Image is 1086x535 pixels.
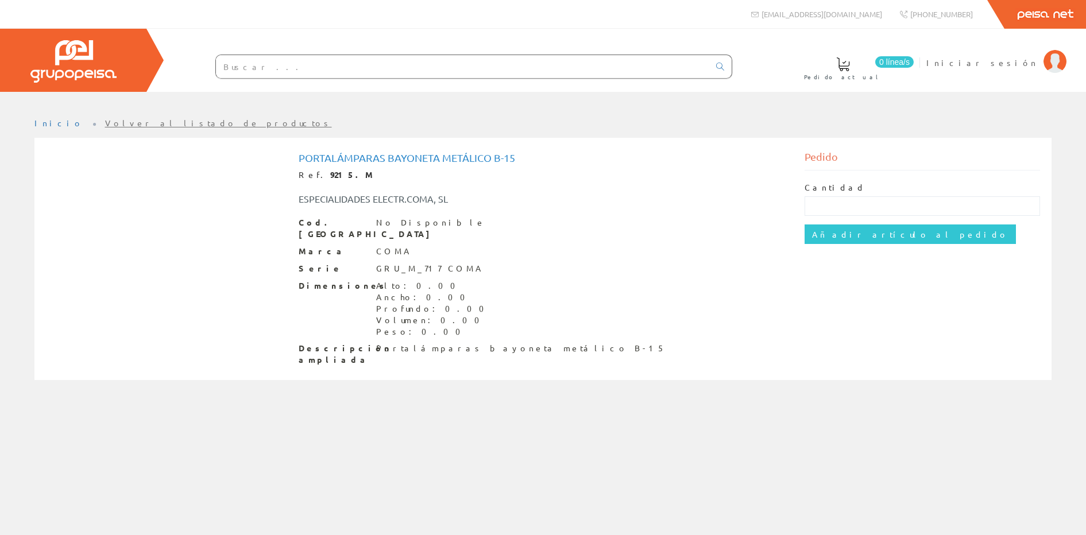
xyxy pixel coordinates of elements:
[299,152,787,164] h1: PORTALÁMPARAS BAYONETA METÁLICO B-15
[299,343,368,366] span: Descripción ampliada
[330,169,375,180] strong: 9215.M
[805,182,865,193] label: Cantidad
[376,292,491,303] div: Ancho: 0.00
[376,263,484,274] div: GRU_M_717 COMA
[376,217,485,228] div: No Disponible
[216,55,709,78] input: Buscar ...
[376,326,491,338] div: Peso: 0.00
[299,246,368,257] span: Marca
[926,57,1038,68] span: Iniciar sesión
[805,149,1040,170] div: Pedido
[30,40,117,83] img: Grupo Peisa
[299,263,368,274] span: Serie
[762,9,882,19] span: [EMAIL_ADDRESS][DOMAIN_NAME]
[926,48,1066,59] a: Iniciar sesión
[299,169,787,181] div: Ref.
[804,71,882,83] span: Pedido actual
[875,56,914,68] span: 0 línea/s
[376,343,665,354] div: Portalámparas bayoneta metálico B-15
[376,280,491,292] div: Alto: 0.00
[376,303,491,315] div: Profundo: 0.00
[299,280,368,292] span: Dimensiones
[376,315,491,326] div: Volumen: 0.00
[290,192,585,206] div: ESPECIALIDADES ELECTR.COMA, SL
[376,246,412,257] div: COMA
[105,118,332,128] a: Volver al listado de productos
[299,217,368,240] span: Cod. [GEOGRAPHIC_DATA]
[34,118,83,128] a: Inicio
[910,9,973,19] span: [PHONE_NUMBER]
[805,224,1016,244] input: Añadir artículo al pedido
